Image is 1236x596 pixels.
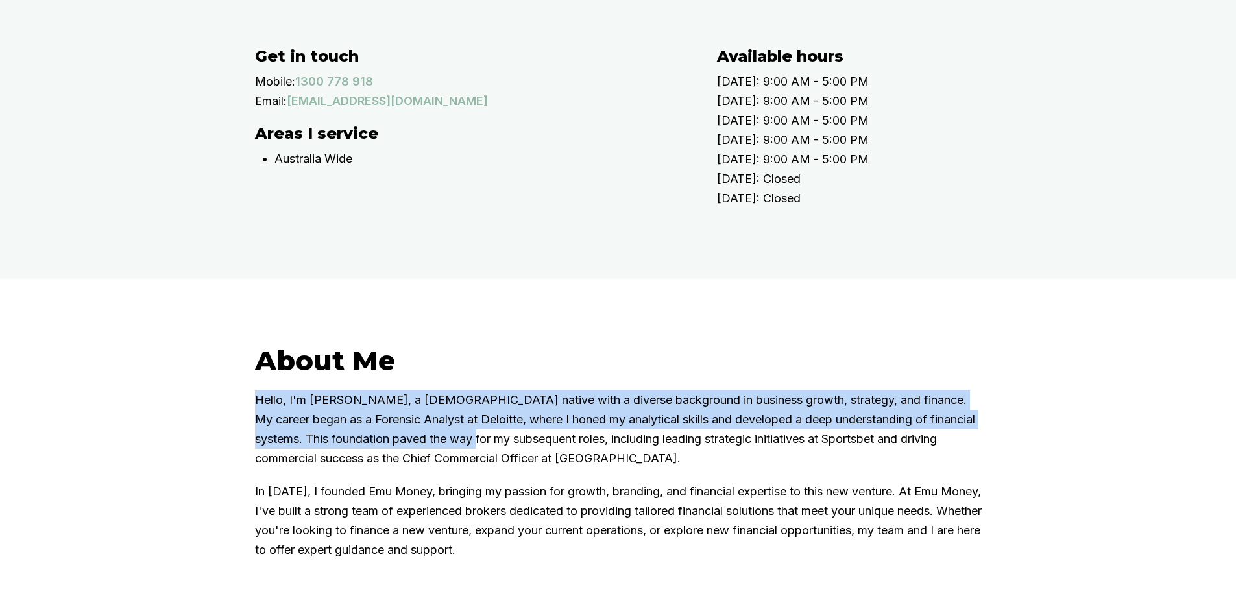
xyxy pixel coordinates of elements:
p: In [DATE], I founded Emu Money, bringing my passion for growth, branding, and financial expertise... [255,482,982,560]
p: Australia Wide [274,149,691,169]
p: [DATE]: 9:00 AM - 5:00 PM [717,150,1008,169]
p: Email: [255,91,287,111]
p: [DATE]: 9:00 AM - 5:00 PM [717,72,1008,91]
p: [DATE]: 9:00 AM - 5:00 PM [717,91,1008,111]
h2: About Me [255,344,982,377]
p: [DATE]: Closed [717,189,1008,208]
a: 1300 778 918 [295,72,373,91]
p: Hello, I'm [PERSON_NAME], a [DEMOGRAPHIC_DATA] native with a diverse background in business growt... [255,390,982,468]
p: [DATE]: 9:00 AM - 5:00 PM [717,111,1008,130]
h2: Available hours [717,47,1008,66]
p: [DATE]: Closed [717,169,1008,189]
p: Mobile: [255,72,295,91]
p: [DATE]: 9:00 AM - 5:00 PM [717,130,1008,150]
h2: Areas I service [255,124,691,143]
a: [EMAIL_ADDRESS][DOMAIN_NAME] [287,91,488,111]
h2: Get in touch [255,47,691,66]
